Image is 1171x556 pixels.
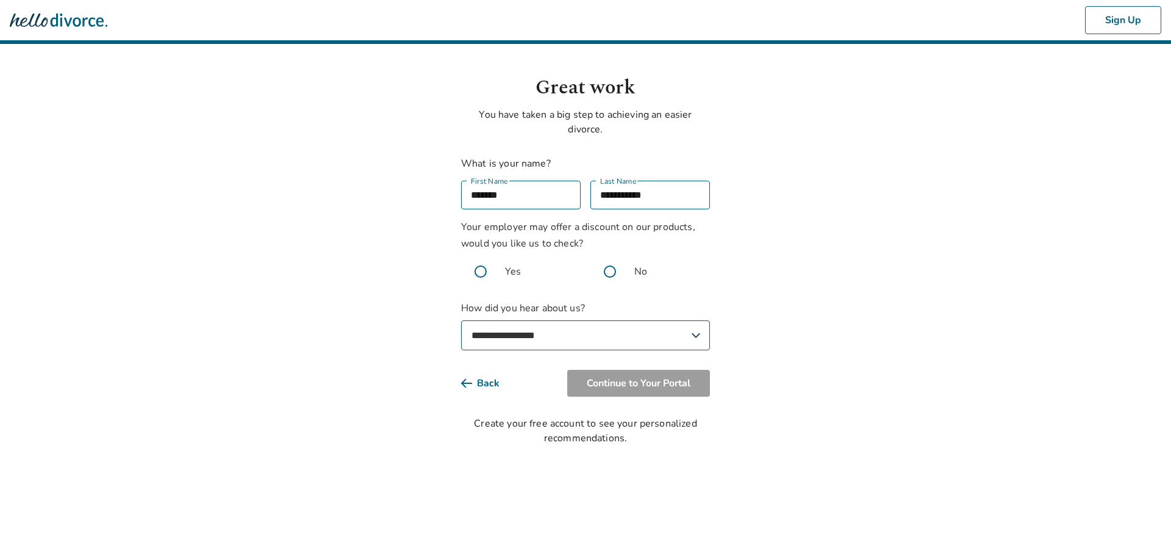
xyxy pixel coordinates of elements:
label: Last Name [600,175,637,187]
label: What is your name? [461,157,551,170]
span: No [634,264,647,279]
label: First Name [471,175,508,187]
label: How did you hear about us? [461,301,710,350]
select: How did you hear about us? [461,320,710,350]
button: Sign Up [1085,6,1161,34]
p: You have taken a big step to achieving an easier divorce. [461,107,710,137]
button: Continue to Your Portal [567,370,710,397]
div: Create your free account to see your personalized recommendations. [461,416,710,446]
span: Yes [505,264,521,279]
span: Your employer may offer a discount on our products, would you like us to check? [461,220,695,250]
button: Back [461,370,519,397]
h1: Great work [461,73,710,103]
iframe: Chat Widget [1110,497,1171,556]
img: Hello Divorce Logo [10,8,107,32]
